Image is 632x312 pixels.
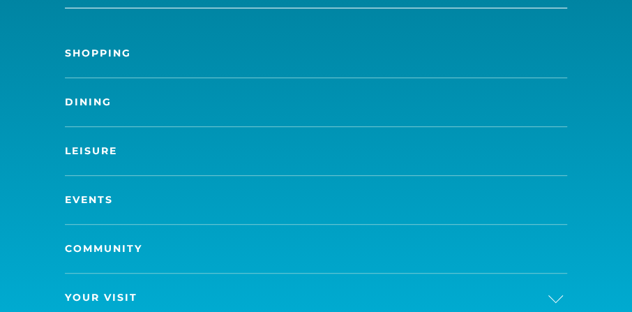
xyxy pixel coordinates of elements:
a: Leisure [65,127,567,175]
a: Events [65,176,567,224]
span: Your Visit [65,290,137,305]
a: Community [65,225,567,273]
a: Shopping [65,29,567,77]
a: Dining [65,78,567,126]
